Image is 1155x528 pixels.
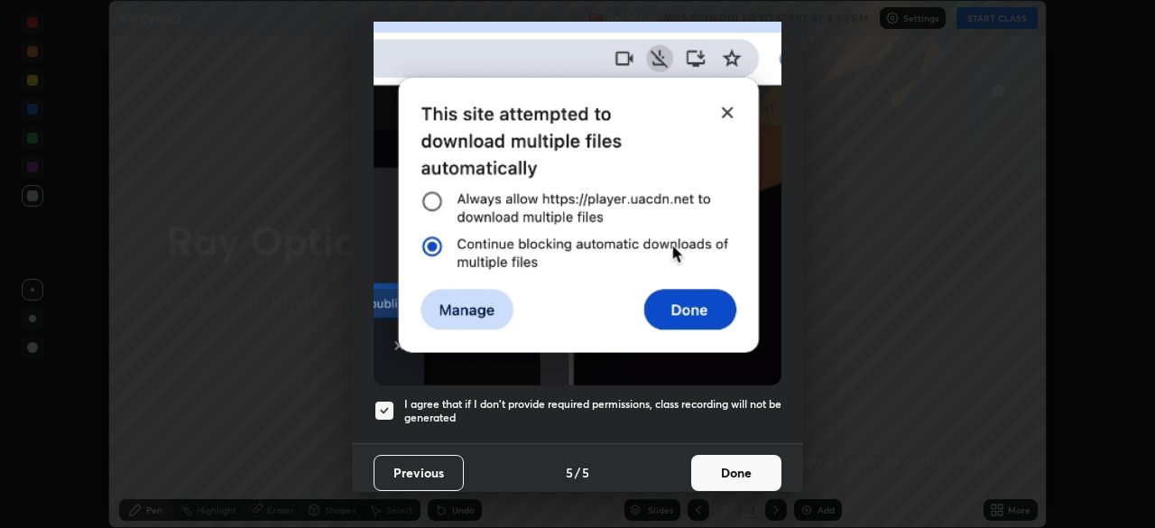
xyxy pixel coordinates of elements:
h4: 5 [582,463,589,482]
button: Done [691,455,781,491]
h4: / [575,463,580,482]
button: Previous [374,455,464,491]
h4: 5 [566,463,573,482]
h5: I agree that if I don't provide required permissions, class recording will not be generated [404,397,781,425]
